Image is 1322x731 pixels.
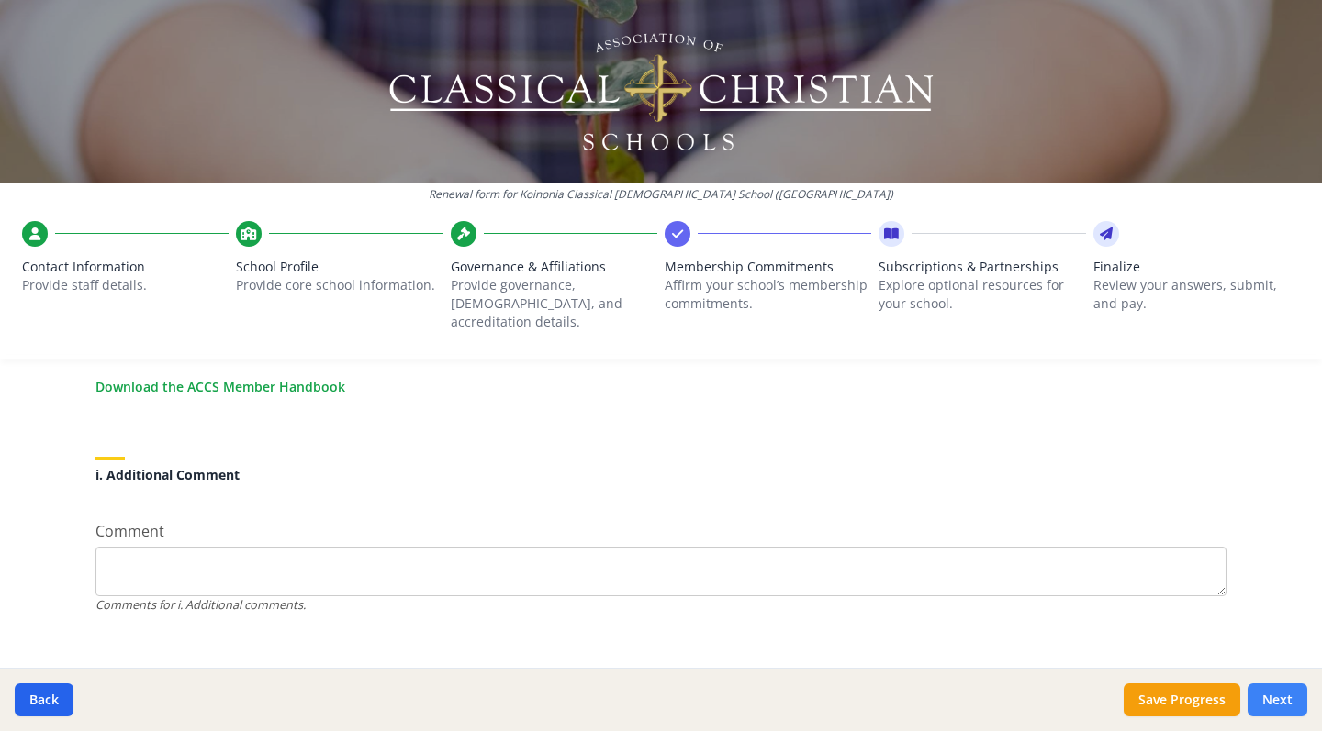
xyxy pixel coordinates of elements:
[95,468,1227,482] h5: i. Additional Comment
[665,258,871,276] span: Membership Commitments
[22,276,229,294] p: Provide staff details.
[1093,276,1300,313] p: Review your answers, submit, and pay.
[879,258,1085,276] span: Subscriptions & Partnerships
[1093,258,1300,276] span: Finalize
[451,276,657,331] p: Provide governance, [DEMOGRAPHIC_DATA], and accreditation details.
[1124,683,1240,716] button: Save Progress
[236,258,443,276] span: School Profile
[15,683,73,716] button: Back
[879,276,1085,313] p: Explore optional resources for your school.
[95,596,1227,614] div: Comments for i. Additional comments.
[387,28,936,156] img: Logo
[95,377,345,396] a: Download the ACCS Member Handbook
[451,258,657,276] span: Governance & Affiliations
[22,258,229,276] span: Contact Information
[1248,683,1307,716] button: Next
[95,521,164,541] span: Comment
[236,276,443,294] p: Provide core school information.
[665,276,871,313] p: Affirm your school’s membership commitments.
